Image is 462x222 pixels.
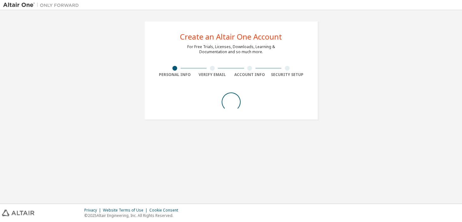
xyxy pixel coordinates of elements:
[2,210,34,216] img: altair_logo.svg
[187,44,275,54] div: For Free Trials, Licenses, Downloads, Learning & Documentation and so much more.
[156,72,194,77] div: Personal Info
[231,72,269,77] div: Account Info
[103,208,149,213] div: Website Terms of Use
[3,2,82,8] img: Altair One
[268,72,306,77] div: Security Setup
[194,72,231,77] div: Verify Email
[84,213,182,218] p: © 2025 Altair Engineering, Inc. All Rights Reserved.
[149,208,182,213] div: Cookie Consent
[84,208,103,213] div: Privacy
[180,33,282,41] div: Create an Altair One Account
